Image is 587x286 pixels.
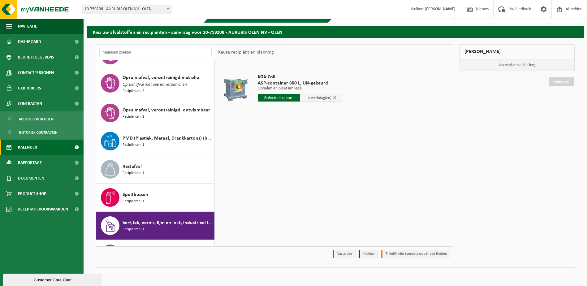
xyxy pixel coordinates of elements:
span: Opruimafval, verontreinigd, ontvlambaar [123,106,210,114]
a: Doorgaan [549,77,574,86]
span: ASP-container 800 L, UN-gekeurd [258,80,342,86]
span: Navigatie [18,19,37,34]
span: Dashboard [18,34,41,50]
span: PMD (Plastiek, Metaal, Drankkartons) (bedrijven) [123,135,213,142]
span: Contracten [18,96,42,111]
button: Opruimafval, verontreinigd met olie Opruimafval met olie en vetpatronen Recipiënten: 2 [96,69,215,99]
li: Holiday [359,250,378,258]
p: Ophalen en plaatsen lege [258,86,342,91]
h2: Kies uw afvalstoffen en recipiënten - aanvraag voor 10-759208 - AURUBIS OLEN NV - OLEN [87,26,584,38]
button: Opruimafval, verontreinigd, ontvlambaar Recipiënten: 2 [96,99,215,127]
span: Verf, lak, vernis, lijm en inkt, industrieel in kleinverpakking [123,219,213,227]
span: Kalender [18,140,37,155]
span: Restafval [123,163,142,170]
span: Product Shop [18,186,46,201]
span: Actieve contracten [19,113,54,125]
span: Recipiënten: 1 [123,198,144,204]
div: [PERSON_NAME] [460,44,575,59]
span: Rapportage [18,155,42,171]
span: Recipiënten: 1 [123,142,144,148]
button: Spuitbussen Recipiënten: 1 [96,184,215,212]
a: Historiek contracten [2,126,82,138]
span: Opruimafval met olie en vetpatronen [123,81,187,88]
a: Actieve contracten [2,113,82,125]
li: Vaste dag [333,250,356,258]
button: Verf, lak, vernis, lijm en inkt, industrieel in kleinverpakking Recipiënten: 1 [96,212,215,240]
iframe: chat widget [3,272,103,286]
button: PMD (Plastiek, Metaal, Drankkartons) (bedrijven) Recipiënten: 1 [96,127,215,155]
span: Acceptatievoorwaarden [18,201,68,217]
div: Keuze recipiënt en planning [215,45,277,60]
p: Uw winkelmand is leeg [460,59,574,71]
li: Tijdelijk niet toegestaan/période limitée [381,250,450,258]
span: Recipiënten: 1 [123,227,144,232]
span: Recipiënten: 2 [123,88,144,94]
strong: [PERSON_NAME] [425,7,455,11]
span: Recipiënten: 1 [123,170,144,176]
input: Materiaal zoeken [99,48,212,57]
span: 10-759208 - AURUBIS OLEN NV - OLEN [82,5,171,14]
input: Selecteer datum [258,94,300,102]
span: Historiek contracten [19,127,58,138]
span: + 4 werkdag(en) [305,96,331,100]
span: KGA Colli [258,74,342,80]
span: Gebruikers [18,80,41,96]
span: Bedrijfsgegevens [18,50,54,65]
span: Recipiënten: 2 [123,114,144,120]
span: Spuitbussen [123,191,148,198]
span: Documenten [18,171,44,186]
button: Restafval Recipiënten: 1 [96,155,215,184]
span: Opruimafval, verontreinigd met olie [123,74,199,81]
span: Contactpersonen [18,65,54,80]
